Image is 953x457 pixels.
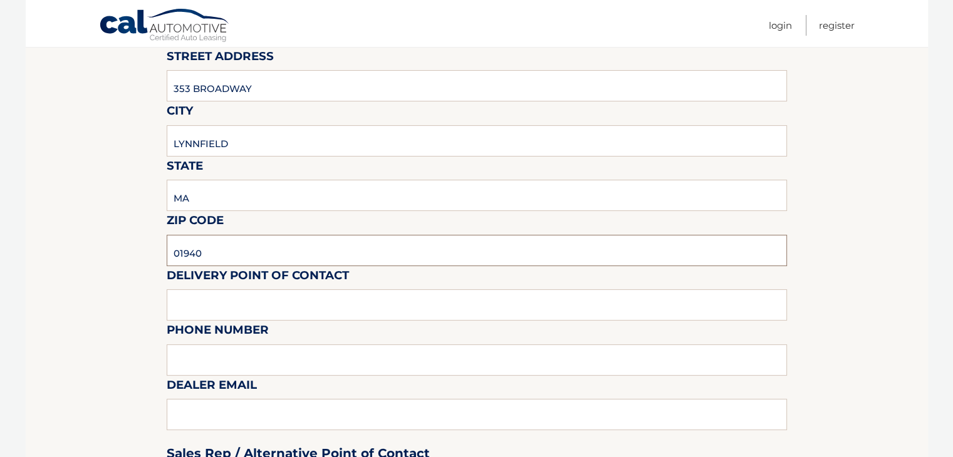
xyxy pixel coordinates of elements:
[99,8,231,44] a: Cal Automotive
[819,15,855,36] a: Register
[167,266,349,289] label: Delivery Point of Contact
[167,211,224,234] label: Zip Code
[167,101,193,125] label: City
[167,376,257,399] label: Dealer Email
[167,157,203,180] label: State
[167,47,274,70] label: Street Address
[167,321,269,344] label: Phone Number
[769,15,792,36] a: Login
